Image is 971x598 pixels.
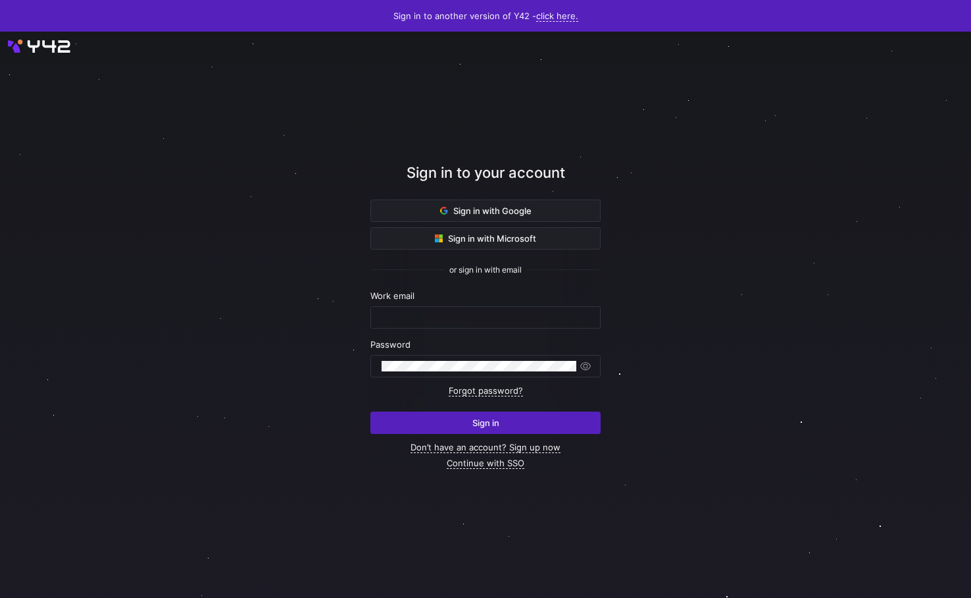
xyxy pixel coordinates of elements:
a: Forgot password? [449,385,523,396]
a: Continue with SSO [447,458,524,469]
span: Work email [370,290,414,301]
span: Sign in with Microsoft [435,233,536,244]
div: Sign in to your account [370,162,601,200]
a: Don’t have an account? Sign up now [411,442,560,453]
button: Sign in with Google [370,200,601,222]
span: Sign in [472,418,499,428]
span: Password [370,339,411,350]
span: Sign in with Google [440,205,532,216]
button: Sign in with Microsoft [370,227,601,250]
a: click here. [536,11,578,22]
button: Sign in [370,412,601,434]
span: or sign in with email [449,265,522,275]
